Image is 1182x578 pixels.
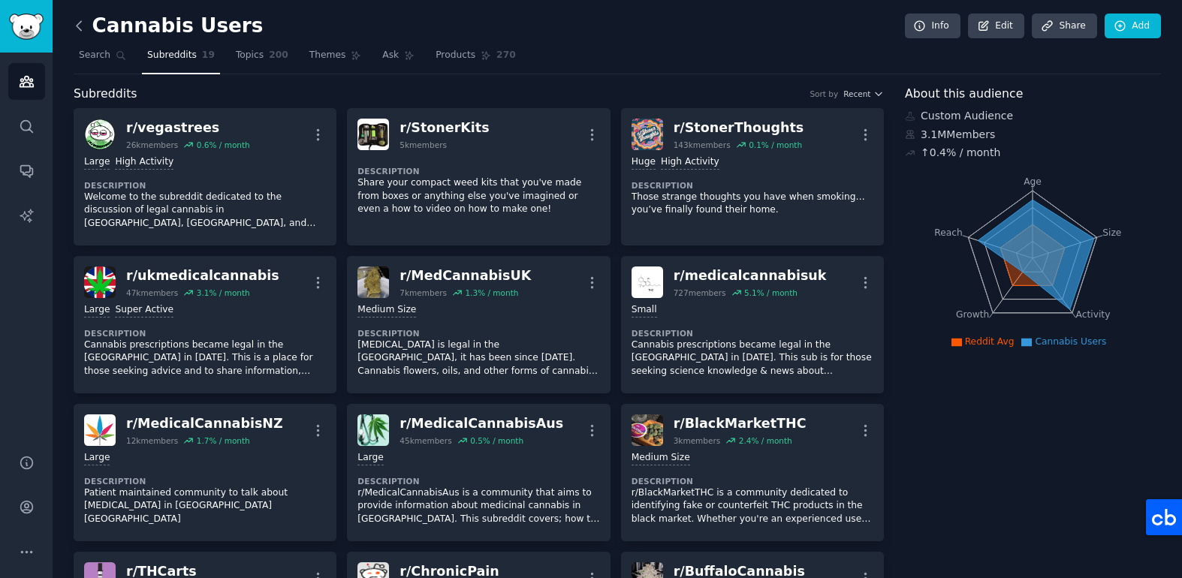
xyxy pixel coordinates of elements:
[382,49,399,62] span: Ask
[968,14,1024,39] a: Edit
[347,256,610,393] a: MedCannabisUKr/MedCannabisUK7kmembers1.3% / monthMedium SizeDescription[MEDICAL_DATA] is legal in...
[674,287,726,298] div: 727 members
[621,256,884,393] a: medicalcannabisukr/medicalcannabisuk727members5.1% / monthSmallDescriptionCannabis prescriptions ...
[84,303,110,318] div: Large
[347,404,610,541] a: MedicalCannabisAusr/MedicalCannabisAus45kmembers0.5% / monthLargeDescriptionr/MedicalCannabisAus ...
[357,328,599,339] dt: Description
[357,476,599,486] dt: Description
[84,476,326,486] dt: Description
[400,435,451,446] div: 45k members
[810,89,838,99] div: Sort by
[357,119,389,150] img: StonerKits
[357,451,383,465] div: Large
[84,451,110,465] div: Large
[632,303,657,318] div: Small
[400,119,489,137] div: r/ StonerKits
[632,266,663,298] img: medicalcannabisuk
[744,287,798,298] div: 5.1 % / month
[197,435,250,446] div: 1.7 % / month
[126,266,279,285] div: r/ ukmedicalcannabis
[400,140,447,150] div: 5k members
[9,14,44,40] img: GummySearch logo
[357,266,389,298] img: MedCannabisUK
[1076,309,1111,320] tspan: Activity
[74,14,263,38] h2: Cannabis Users
[357,486,599,526] p: r/MedicalCannabisAus is a community that aims to provide information about medicinal cannabis in ...
[74,108,336,245] a: vegastreesr/vegastrees26kmembers0.6% / monthLargeHigh ActivityDescriptionWelcome to the subreddit...
[84,266,116,298] img: ukmedicalcannabis
[74,404,336,541] a: MedicalCannabisNZr/MedicalCannabisNZ12kmembers1.7% / monthLargeDescriptionPatient maintained comm...
[674,140,731,150] div: 143k members
[357,176,599,216] p: Share your compact weed kits that you've made from boxes or anything else you've imagined or even...
[436,49,475,62] span: Products
[304,44,367,74] a: Themes
[739,435,792,446] div: 2.4 % / month
[632,414,663,446] img: BlackMarketTHC
[84,339,326,378] p: Cannabis prescriptions became legal in the [GEOGRAPHIC_DATA] in [DATE]. This is a place for those...
[74,44,131,74] a: Search
[357,414,389,446] img: MedicalCannabisAus
[843,89,870,99] span: Recent
[84,486,326,526] p: Patient maintained community to talk about [MEDICAL_DATA] in [GEOGRAPHIC_DATA] [GEOGRAPHIC_DATA]
[843,89,884,99] button: Recent
[632,180,873,191] dt: Description
[74,256,336,393] a: ukmedicalcannabisr/ukmedicalcannabis47kmembers3.1% / monthLargeSuper ActiveDescriptionCannabis pr...
[357,166,599,176] dt: Description
[74,85,137,104] span: Subreddits
[126,287,178,298] div: 47k members
[632,476,873,486] dt: Description
[430,44,520,74] a: Products270
[115,303,173,318] div: Super Active
[84,155,110,170] div: Large
[905,14,960,39] a: Info
[400,414,563,433] div: r/ MedicalCannabisAus
[202,49,215,62] span: 19
[632,191,873,217] p: Those strange thoughts you have when smoking… you’ve finally found their home.
[377,44,420,74] a: Ask
[231,44,294,74] a: Topics200
[126,414,283,433] div: r/ MedicalCannabisNZ
[142,44,220,74] a: Subreddits19
[115,155,173,170] div: High Activity
[84,414,116,446] img: MedicalCannabisNZ
[465,287,518,298] div: 1.3 % / month
[126,140,178,150] div: 26k members
[749,140,802,150] div: 0.1 % / month
[347,108,610,245] a: StonerKitsr/StonerKits5kmembersDescriptionShare your compact weed kits that you've made from boxe...
[632,486,873,526] p: r/BlackMarketTHC is a community dedicated to identifying fake or counterfeit THC products in the ...
[905,85,1023,104] span: About this audience
[84,191,326,230] p: Welcome to the subreddit dedicated to the discussion of legal cannabis in [GEOGRAPHIC_DATA], [GEO...
[269,49,288,62] span: 200
[236,49,264,62] span: Topics
[1024,176,1042,187] tspan: Age
[934,227,963,237] tspan: Reach
[674,266,827,285] div: r/ medicalcannabisuk
[621,404,884,541] a: BlackMarketTHCr/BlackMarketTHC3kmembers2.4% / monthMedium SizeDescriptionr/BlackMarketTHC is a co...
[674,414,807,433] div: r/ BlackMarketTHC
[357,303,416,318] div: Medium Size
[632,451,690,465] div: Medium Size
[357,339,599,378] p: [MEDICAL_DATA] is legal in the [GEOGRAPHIC_DATA], it has been since [DATE]. Cannabis flowers, oil...
[79,49,110,62] span: Search
[674,435,721,446] div: 3k members
[1032,14,1096,39] a: Share
[632,328,873,339] dt: Description
[84,119,116,150] img: vegastrees
[632,339,873,378] p: Cannabis prescriptions became legal in the [GEOGRAPHIC_DATA] in [DATE]. This sub is for those see...
[126,119,250,137] div: r/ vegastrees
[921,145,1000,161] div: ↑ 0.4 % / month
[309,49,346,62] span: Themes
[496,49,516,62] span: 270
[84,328,326,339] dt: Description
[621,108,884,245] a: StonerThoughtsr/StonerThoughts143kmembers0.1% / monthHugeHigh ActivityDescriptionThose strange th...
[126,435,178,446] div: 12k members
[1105,14,1161,39] a: Add
[661,155,719,170] div: High Activity
[905,127,1161,143] div: 3.1M Members
[632,155,656,170] div: Huge
[956,309,989,320] tspan: Growth
[400,266,531,285] div: r/ MedCannabisUK
[1035,336,1106,347] span: Cannabis Users
[905,108,1161,124] div: Custom Audience
[84,180,326,191] dt: Description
